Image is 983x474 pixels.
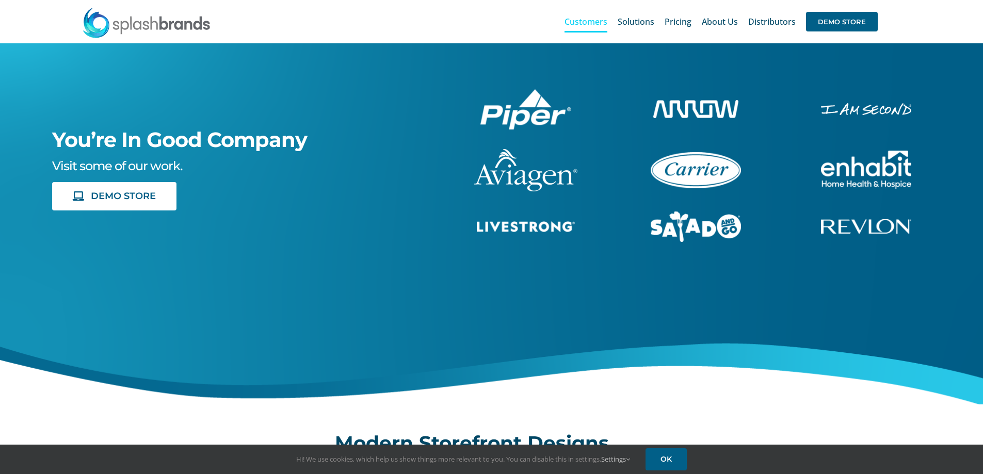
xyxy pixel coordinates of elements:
[52,127,307,152] span: You’re In Good Company
[653,100,738,118] img: Arrow Store
[296,454,630,464] span: Hi! We use cookies, which help us show things more relevant to you. You can disable this in setti...
[601,454,630,464] a: Settings
[565,18,607,26] span: Customers
[82,7,211,38] img: SplashBrands.com Logo
[806,5,878,38] a: DEMO STORE
[702,18,738,26] span: About Us
[821,151,911,189] img: Enhabit Gear Store
[821,149,911,160] a: enhabit-stacked-white
[646,448,687,470] a: OK
[91,191,156,202] span: DEMO STORE
[651,152,741,188] img: Carrier Brand Store
[480,88,571,99] a: piper-White
[665,5,691,38] a: Pricing
[618,18,654,26] span: Solutions
[477,221,575,232] img: Livestrong Store
[821,103,911,115] img: I Am Second Store
[335,433,648,453] h2: Modern Storefront Designs
[821,219,911,234] img: Revlon
[651,151,741,162] a: carrier-1B
[665,18,691,26] span: Pricing
[474,149,577,191] img: aviagen-1C
[748,18,796,26] span: Distributors
[651,211,741,242] img: Salad And Go Store
[565,5,878,38] nav: Main Menu
[651,210,741,221] a: sng-1C
[480,89,571,129] img: Piper Pilot Ship
[52,158,182,173] span: Visit some of our work.
[748,5,796,38] a: Distributors
[821,102,911,113] a: enhabit-stacked-white
[806,12,878,31] span: DEMO STORE
[653,99,738,110] a: arrow-white
[565,5,607,38] a: Customers
[821,218,911,229] a: revlon-flat-white
[477,220,575,231] a: livestrong-5E-website
[52,182,177,210] a: DEMO STORE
